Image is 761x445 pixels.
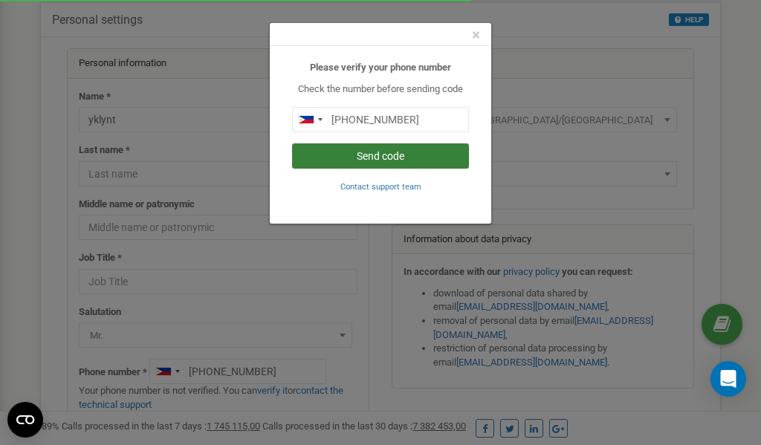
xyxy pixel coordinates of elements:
[7,402,43,438] button: Open CMP widget
[293,108,327,131] div: Telephone country code
[710,361,746,397] div: Open Intercom Messenger
[292,143,469,169] button: Send code
[340,182,421,192] small: Contact support team
[472,27,480,43] button: Close
[472,26,480,44] span: ×
[340,181,421,192] a: Contact support team
[292,107,469,132] input: 0905 123 4567
[310,62,451,73] b: Please verify your phone number
[292,82,469,97] p: Check the number before sending code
